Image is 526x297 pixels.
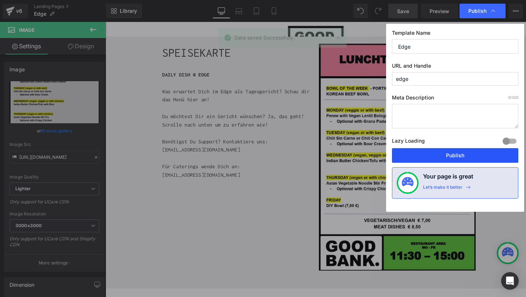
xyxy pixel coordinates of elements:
[392,63,518,72] label: URL and Handle
[423,172,473,184] h4: Your page is great
[60,148,221,157] p: Für Caterings wende Dich an:
[392,148,518,163] button: Publish
[392,136,425,148] label: Lazy Loading
[60,157,221,165] p: [EMAIL_ADDRESS][DOMAIN_NAME]
[423,184,462,194] div: Let’s make it better
[508,95,510,99] span: 0
[508,95,518,99] span: /320
[60,130,221,139] p: [EMAIL_ADDRESS][DOMAIN_NAME]
[60,69,221,86] p: Was erwartet Dich im Edge als Tagesgericht? Schau dir das Menü hier an!
[392,30,518,39] label: Template Name
[60,52,109,59] strong: DAILY DISH @ EDGE
[402,177,413,189] img: onboarding-status.svg
[60,95,221,113] p: Du möchtest Dir ein Gericht wünschen? Ja, das geht! Scrolle nach unten um zu erfahren wie!
[60,121,221,130] p: Benötigst Du Support? Kontaktiere uns:
[468,8,487,14] span: Publish
[60,23,224,42] h1: SPEISEKARTE
[501,272,519,290] div: Open Intercom Messenger
[392,94,518,104] label: Meta Description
